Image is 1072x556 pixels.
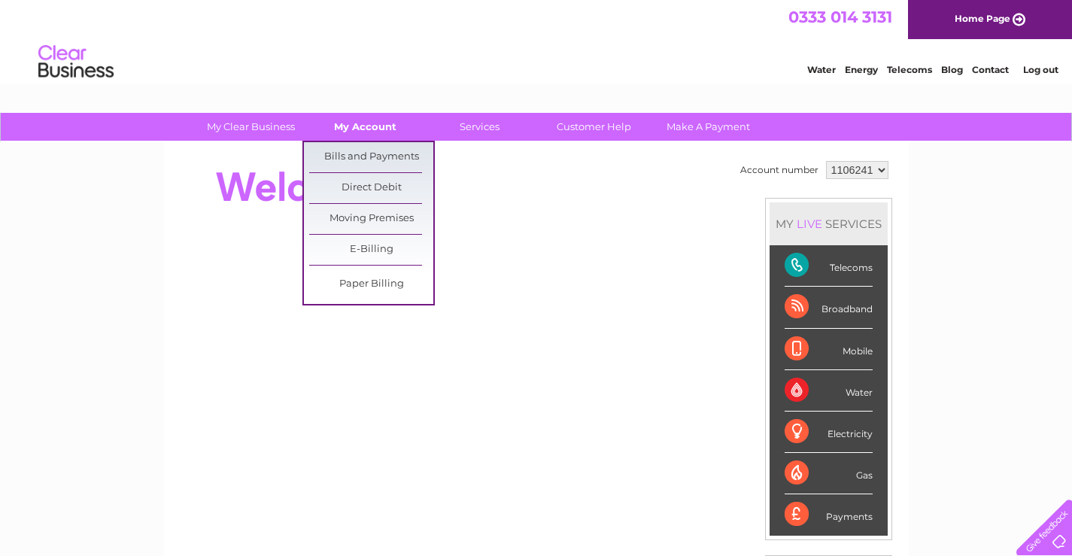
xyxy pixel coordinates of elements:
div: Telecoms [785,245,873,287]
div: Water [785,370,873,412]
div: Mobile [785,329,873,370]
a: Telecoms [887,64,932,75]
td: Account number [736,157,822,183]
div: Clear Business is a trading name of Verastar Limited (registered in [GEOGRAPHIC_DATA] No. 3667643... [181,8,892,73]
div: Electricity [785,412,873,453]
div: MY SERVICES [770,202,888,245]
a: Blog [941,64,963,75]
div: Payments [785,494,873,535]
img: logo.png [38,39,114,85]
a: Bills and Payments [309,142,433,172]
a: E-Billing [309,235,433,265]
a: Customer Help [532,113,656,141]
a: Make A Payment [646,113,770,141]
a: Moving Premises [309,204,433,234]
a: Energy [845,64,878,75]
a: Contact [972,64,1009,75]
a: Log out [1023,64,1058,75]
div: LIVE [794,217,825,231]
a: Direct Debit [309,173,433,203]
a: Paper Billing [309,269,433,299]
div: Broadband [785,287,873,328]
a: 0333 014 3131 [788,8,892,26]
a: Water [807,64,836,75]
a: My Clear Business [189,113,313,141]
div: Gas [785,453,873,494]
a: Services [418,113,542,141]
a: My Account [303,113,427,141]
